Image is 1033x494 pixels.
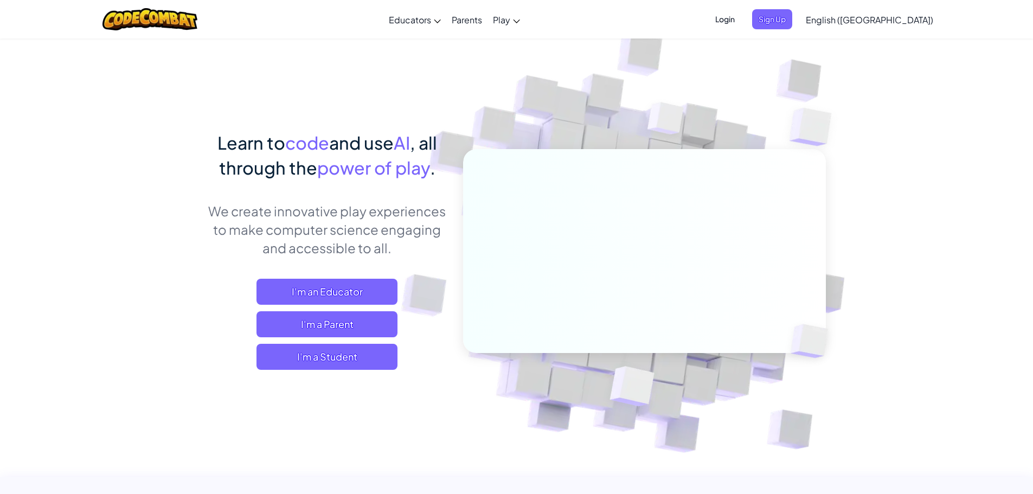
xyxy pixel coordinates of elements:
[752,9,792,29] button: Sign Up
[493,14,510,25] span: Play
[208,202,447,257] p: We create innovative play experiences to make computer science engaging and accessible to all.
[806,14,933,25] span: English ([GEOGRAPHIC_DATA])
[768,81,862,173] img: Overlap cubes
[256,311,397,337] a: I'm a Parent
[583,343,680,433] img: Overlap cubes
[317,157,430,178] span: power of play
[256,279,397,305] a: I'm an Educator
[102,8,197,30] img: CodeCombat logo
[285,132,329,153] span: code
[383,5,446,34] a: Educators
[709,9,741,29] button: Login
[217,132,285,153] span: Learn to
[800,5,939,34] a: English ([GEOGRAPHIC_DATA])
[389,14,431,25] span: Educators
[394,132,410,153] span: AI
[627,81,705,162] img: Overlap cubes
[772,301,854,381] img: Overlap cubes
[487,5,525,34] a: Play
[329,132,394,153] span: and use
[446,5,487,34] a: Parents
[430,157,435,178] span: .
[256,344,397,370] button: I'm a Student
